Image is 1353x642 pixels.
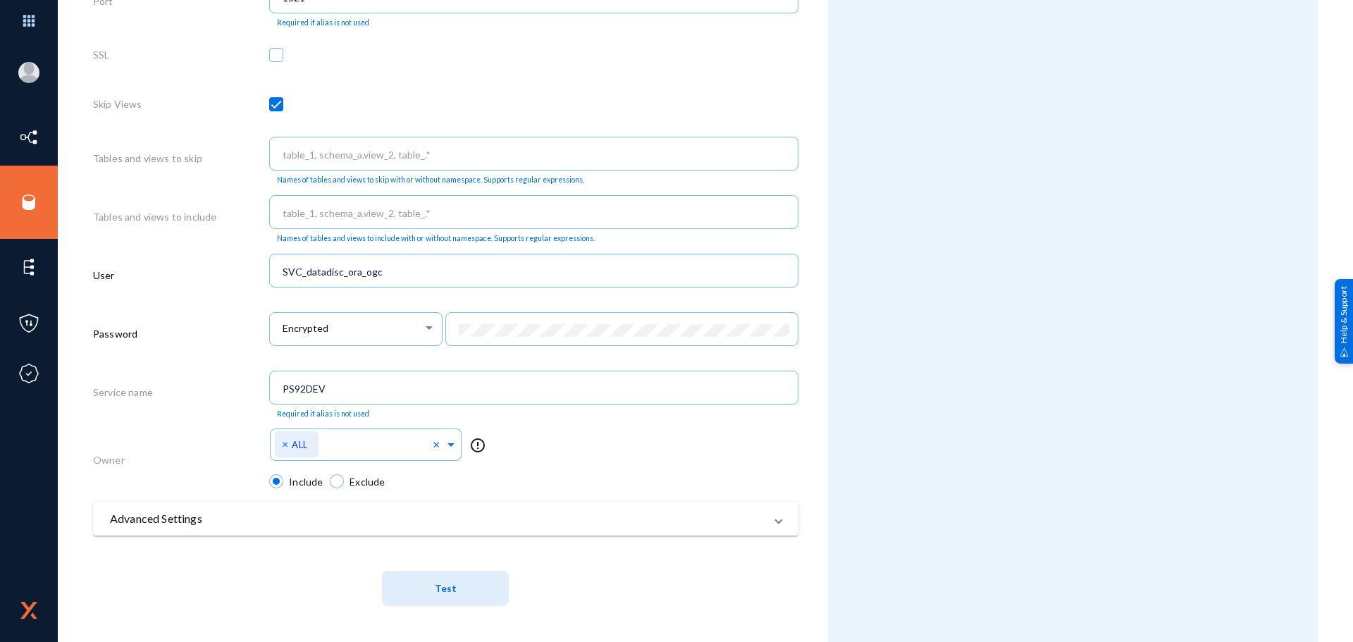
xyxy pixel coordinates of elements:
[435,583,457,595] span: Test
[93,268,115,283] label: User
[344,474,385,489] span: Exclude
[93,385,153,400] label: Service name
[282,437,292,450] span: ×
[433,438,445,452] span: Clear all
[283,383,791,395] input: XE
[283,207,791,220] input: table_1, schema_a.view_2, table_.*
[277,234,595,243] mat-hint: Names of tables and views to include with or without namespace. Supports regular expressions.
[1340,347,1349,357] img: help_support.svg
[93,209,216,224] label: Tables and views to include
[18,62,39,83] img: blank-profile-picture.png
[18,313,39,334] img: icon-policies.svg
[93,47,109,62] label: SSL
[283,474,323,489] span: Include
[283,149,791,161] input: table_1, schema_a.view_2, table_.*
[93,502,798,536] mat-expansion-panel-header: Advanced Settings
[283,323,328,335] span: Encrypted
[18,192,39,213] img: icon-sources.svg
[292,439,307,450] span: ALL
[110,510,765,527] mat-panel-title: Advanced Settings
[277,409,369,419] mat-hint: Required if alias is not used
[93,97,142,111] label: Skip Views
[18,257,39,278] img: icon-elements.svg
[18,127,39,148] img: icon-inventory.svg
[382,571,509,606] button: Test
[93,326,137,341] label: Password
[469,437,486,454] mat-icon: error_outline
[18,363,39,384] img: icon-compliance.svg
[93,452,125,467] label: Owner
[93,151,202,166] label: Tables and views to skip
[277,175,584,185] mat-hint: Names of tables and views to skip with or without namespace. Supports regular expressions.
[1335,278,1353,363] div: Help & Support
[277,18,369,27] mat-hint: Required if alias is not used
[8,6,50,36] img: app launcher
